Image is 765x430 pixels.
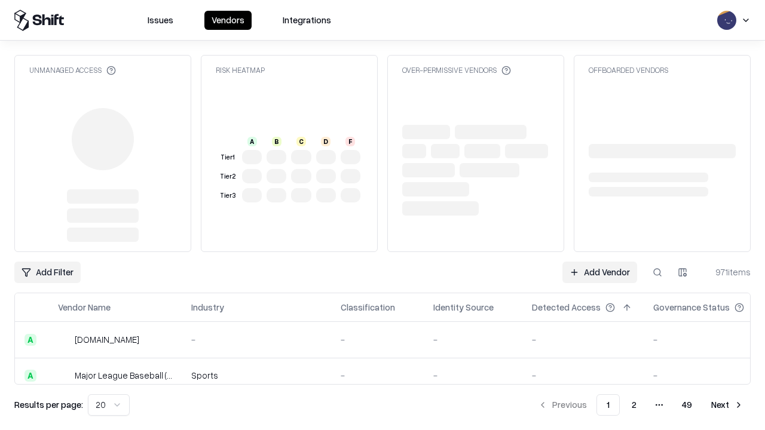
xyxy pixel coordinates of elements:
[345,137,355,146] div: F
[321,137,331,146] div: D
[218,152,237,162] div: Tier 1
[589,65,668,75] div: Offboarded Vendors
[218,171,237,182] div: Tier 2
[653,369,763,382] div: -
[247,137,257,146] div: A
[653,333,763,346] div: -
[25,334,36,346] div: A
[703,266,751,278] div: 971 items
[14,262,81,283] button: Add Filter
[653,301,730,314] div: Governance Status
[218,191,237,201] div: Tier 3
[75,369,172,382] div: Major League Baseball (MLB)
[29,65,116,75] div: Unmanaged Access
[216,65,265,75] div: Risk Heatmap
[433,333,513,346] div: -
[191,333,322,346] div: -
[276,11,338,30] button: Integrations
[532,301,601,314] div: Detected Access
[531,394,751,416] nav: pagination
[596,394,620,416] button: 1
[433,369,513,382] div: -
[341,333,414,346] div: -
[58,370,70,382] img: Major League Baseball (MLB)
[75,333,139,346] div: [DOMAIN_NAME]
[562,262,637,283] a: Add Vendor
[532,369,634,382] div: -
[341,301,395,314] div: Classification
[191,369,322,382] div: Sports
[272,137,281,146] div: B
[58,301,111,314] div: Vendor Name
[204,11,252,30] button: Vendors
[341,369,414,382] div: -
[532,333,634,346] div: -
[296,137,306,146] div: C
[14,398,83,411] p: Results per page:
[25,370,36,382] div: A
[622,394,646,416] button: 2
[433,301,494,314] div: Identity Source
[58,334,70,346] img: pathfactory.com
[191,301,224,314] div: Industry
[704,394,751,416] button: Next
[672,394,702,416] button: 49
[140,11,180,30] button: Issues
[402,65,511,75] div: Over-Permissive Vendors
